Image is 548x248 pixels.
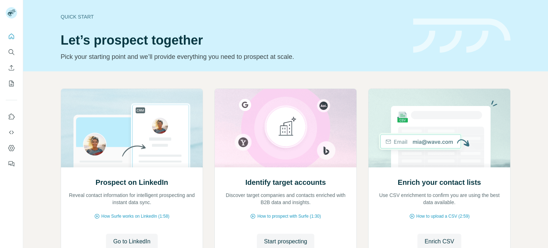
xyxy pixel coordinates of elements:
[245,177,326,187] h2: Identify target accounts
[264,237,307,246] span: Start prospecting
[6,46,17,59] button: Search
[6,77,17,90] button: My lists
[6,126,17,139] button: Use Surfe API
[113,237,150,246] span: Go to LinkedIn
[96,177,168,187] h2: Prospect on LinkedIn
[68,192,196,206] p: Reveal contact information for intelligent prospecting and instant data sync.
[257,213,321,219] span: How to prospect with Surfe (1:30)
[61,89,203,167] img: Prospect on LinkedIn
[101,213,169,219] span: How Surfe works on LinkedIn (1:58)
[6,110,17,123] button: Use Surfe on LinkedIn
[6,30,17,43] button: Quick start
[416,213,470,219] span: How to upload a CSV (2:59)
[376,192,503,206] p: Use CSV enrichment to confirm you are using the best data available.
[214,89,357,167] img: Identify target accounts
[6,61,17,74] button: Enrich CSV
[61,33,405,47] h1: Let’s prospect together
[6,142,17,155] button: Dashboard
[398,177,481,187] h2: Enrich your contact lists
[61,52,405,62] p: Pick your starting point and we’ll provide everything you need to prospect at scale.
[368,89,511,167] img: Enrich your contact lists
[6,157,17,170] button: Feedback
[222,192,349,206] p: Discover target companies and contacts enriched with B2B data and insights.
[413,19,511,53] img: banner
[425,237,454,246] span: Enrich CSV
[61,13,405,20] div: Quick start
